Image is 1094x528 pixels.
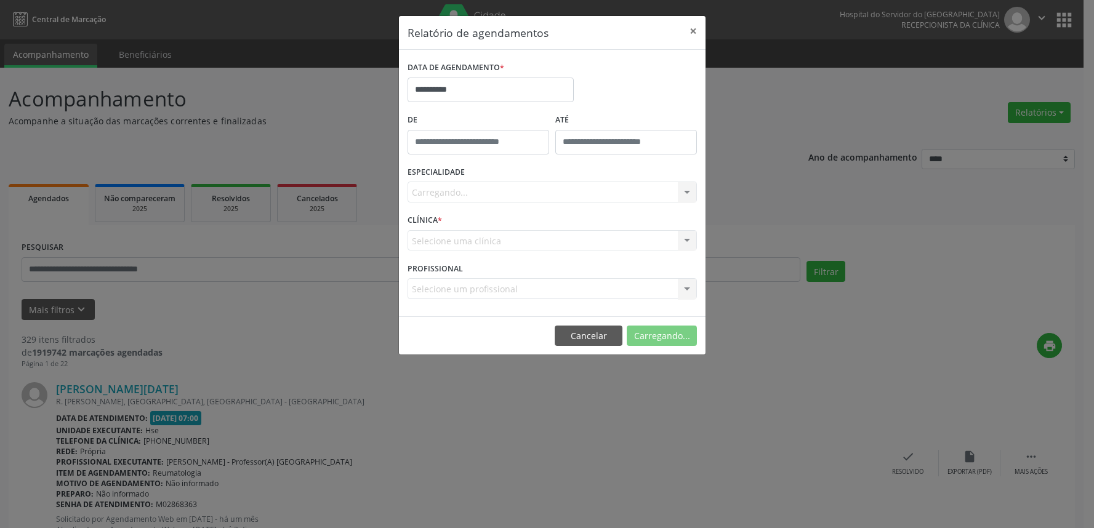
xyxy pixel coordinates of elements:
[408,259,463,278] label: PROFISSIONAL
[555,111,697,130] label: ATÉ
[627,326,697,346] button: Carregando...
[408,25,549,41] h5: Relatório de agendamentos
[408,211,442,230] label: CLÍNICA
[408,58,504,78] label: DATA DE AGENDAMENTO
[408,111,549,130] label: De
[408,163,465,182] label: ESPECIALIDADE
[555,326,622,346] button: Cancelar
[681,16,706,46] button: Close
